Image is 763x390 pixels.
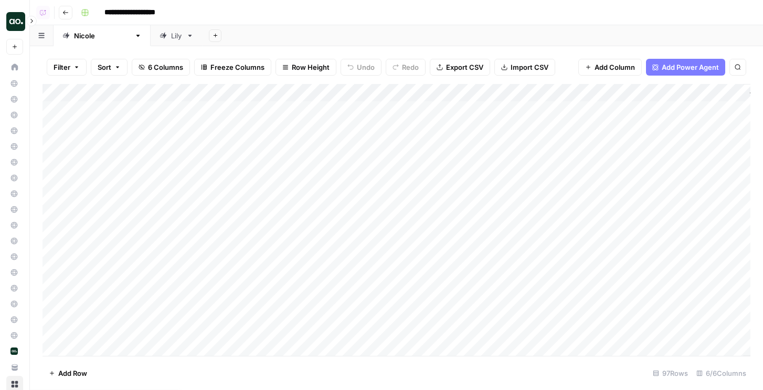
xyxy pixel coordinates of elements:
span: Sort [98,62,111,72]
div: Lily [171,30,182,41]
button: 6 Columns [132,59,190,76]
div: [PERSON_NAME] [74,30,130,41]
img: yjux4x3lwinlft1ym4yif8lrli78 [10,347,18,355]
a: Lily [151,25,203,46]
button: Add Power Agent [646,59,725,76]
button: Row Height [275,59,336,76]
button: Export CSV [430,59,490,76]
span: Import CSV [511,62,548,72]
button: Add Row [43,365,93,382]
button: Workspace: AirOps [6,8,23,35]
span: Freeze Columns [210,62,264,72]
span: Filter [54,62,70,72]
a: [PERSON_NAME] [54,25,151,46]
button: Filter [47,59,87,76]
span: Export CSV [446,62,483,72]
span: 6 Columns [148,62,183,72]
span: Add Row [58,368,87,378]
a: Your Data [6,359,23,376]
button: Add Column [578,59,642,76]
span: Row Height [292,62,330,72]
button: Redo [386,59,426,76]
button: Undo [341,59,382,76]
span: Undo [357,62,375,72]
span: Redo [402,62,419,72]
a: Home [6,59,23,76]
div: 97 Rows [649,365,692,382]
img: AirOps Logo [6,12,25,31]
div: 6/6 Columns [692,365,750,382]
button: Freeze Columns [194,59,271,76]
span: Add Power Agent [662,62,719,72]
span: Add Column [595,62,635,72]
button: Import CSV [494,59,555,76]
button: Sort [91,59,128,76]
